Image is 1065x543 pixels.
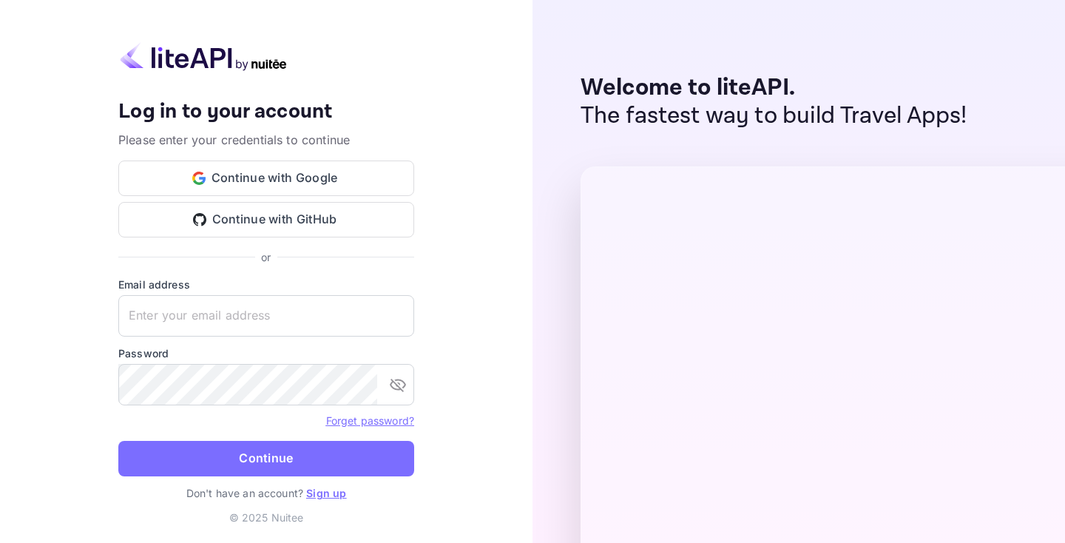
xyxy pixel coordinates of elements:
[118,42,288,71] img: liteapi
[581,102,967,130] p: The fastest way to build Travel Apps!
[229,510,304,525] p: © 2025 Nuitee
[581,74,967,102] p: Welcome to liteAPI.
[118,202,414,237] button: Continue with GitHub
[118,345,414,361] label: Password
[118,161,414,196] button: Continue with Google
[118,485,414,501] p: Don't have an account?
[326,414,414,427] a: Forget password?
[306,487,346,499] a: Sign up
[118,441,414,476] button: Continue
[383,370,413,399] button: toggle password visibility
[326,413,414,428] a: Forget password?
[118,99,414,125] h4: Log in to your account
[118,277,414,292] label: Email address
[118,131,414,149] p: Please enter your credentials to continue
[118,295,414,337] input: Enter your email address
[261,249,271,265] p: or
